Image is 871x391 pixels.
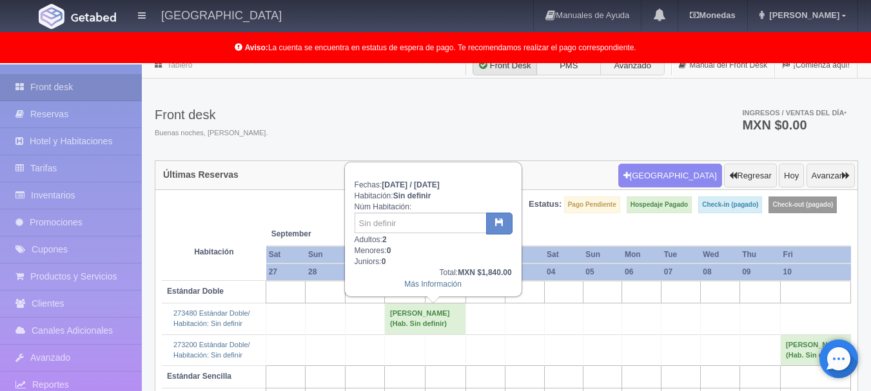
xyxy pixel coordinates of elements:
[505,263,544,281] th: 03
[505,246,544,263] th: Fri
[306,246,346,263] th: Sun
[544,263,583,281] th: 04
[807,164,855,188] button: Avanzar
[781,246,851,263] th: Fri
[387,246,391,255] b: 0
[382,180,440,189] b: [DATE] / [DATE]
[167,61,192,70] a: Tablero
[385,303,466,334] td: [PERSON_NAME] (Hab. Sin definir)
[775,53,857,78] a: ¡Comienza aquí!
[564,196,620,213] label: Pago Pendiente
[173,309,250,327] a: 273480 Estándar Doble/Habitación: Sin definir
[781,334,851,365] td: [PERSON_NAME] (Hab. Sin definir)
[39,4,64,29] img: Getabed
[167,372,231,381] b: Estándar Sencilla
[700,263,739,281] th: 08
[627,196,692,213] label: Hospedaje Pagado
[618,164,722,188] button: [GEOGRAPHIC_DATA]
[382,235,387,244] b: 2
[163,170,239,180] h4: Últimas Reservas
[271,229,340,240] span: September
[167,287,224,296] b: Estándar Doble
[266,263,306,281] th: 27
[544,246,583,263] th: Sat
[266,246,306,263] th: Sat
[622,263,661,281] th: 06
[161,6,282,23] h4: [GEOGRAPHIC_DATA]
[724,164,776,188] button: Regresar
[742,119,847,131] h3: MXN $0.00
[458,268,511,277] b: MXN $1,840.00
[529,198,562,211] label: Estatus:
[194,247,233,256] strong: Habitación
[393,191,431,200] b: Sin definir
[661,246,700,263] th: Tue
[700,246,739,263] th: Wed
[766,10,839,20] span: [PERSON_NAME]
[600,56,665,75] label: Avanzado
[622,246,661,263] th: Mon
[690,10,735,20] b: Monedas
[742,109,847,117] span: Ingresos / Ventas del día
[768,196,837,213] label: Check-out (pagado)
[661,263,700,281] th: 07
[173,341,250,359] a: 273200 Estándar Doble/Habitación: Sin definir
[739,246,780,263] th: Thu
[583,263,622,281] th: 05
[382,257,386,266] b: 0
[245,43,268,52] b: Aviso:
[781,263,851,281] th: 10
[583,246,622,263] th: Sun
[404,280,462,289] a: Más Información
[71,12,116,22] img: Getabed
[155,108,268,122] h3: Front desk
[155,128,268,138] span: Buenas noches, [PERSON_NAME].
[355,267,512,278] div: Total:
[536,56,601,75] label: PMS
[346,163,521,296] div: Fechas: Habitación: Núm Habitación: Adultos: Menores: Juniors:
[672,53,774,78] a: Manual del Front Desk
[739,263,780,281] th: 09
[306,263,346,281] th: 28
[473,56,537,75] label: Front Desk
[698,196,762,213] label: Check-in (pagado)
[779,164,804,188] button: Hoy
[355,213,487,233] input: Sin definir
